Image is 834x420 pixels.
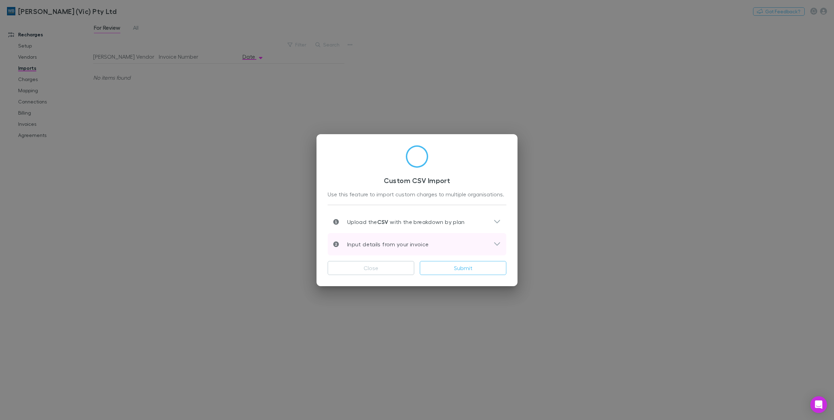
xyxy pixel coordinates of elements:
[328,190,506,199] div: Use this feature to import custom charges to multiple organisations.
[377,218,388,225] strong: CSV
[328,176,506,184] h3: Custom CSV Import
[420,261,506,275] button: Submit
[339,240,429,248] p: Input details from your invoice
[328,233,506,255] div: Input details from your invoice
[328,261,414,275] button: Close
[810,396,827,413] div: Open Intercom Messenger
[328,211,506,233] div: Upload theCSV with the breakdown by plan
[339,218,465,226] p: Upload the with the breakdown by plan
